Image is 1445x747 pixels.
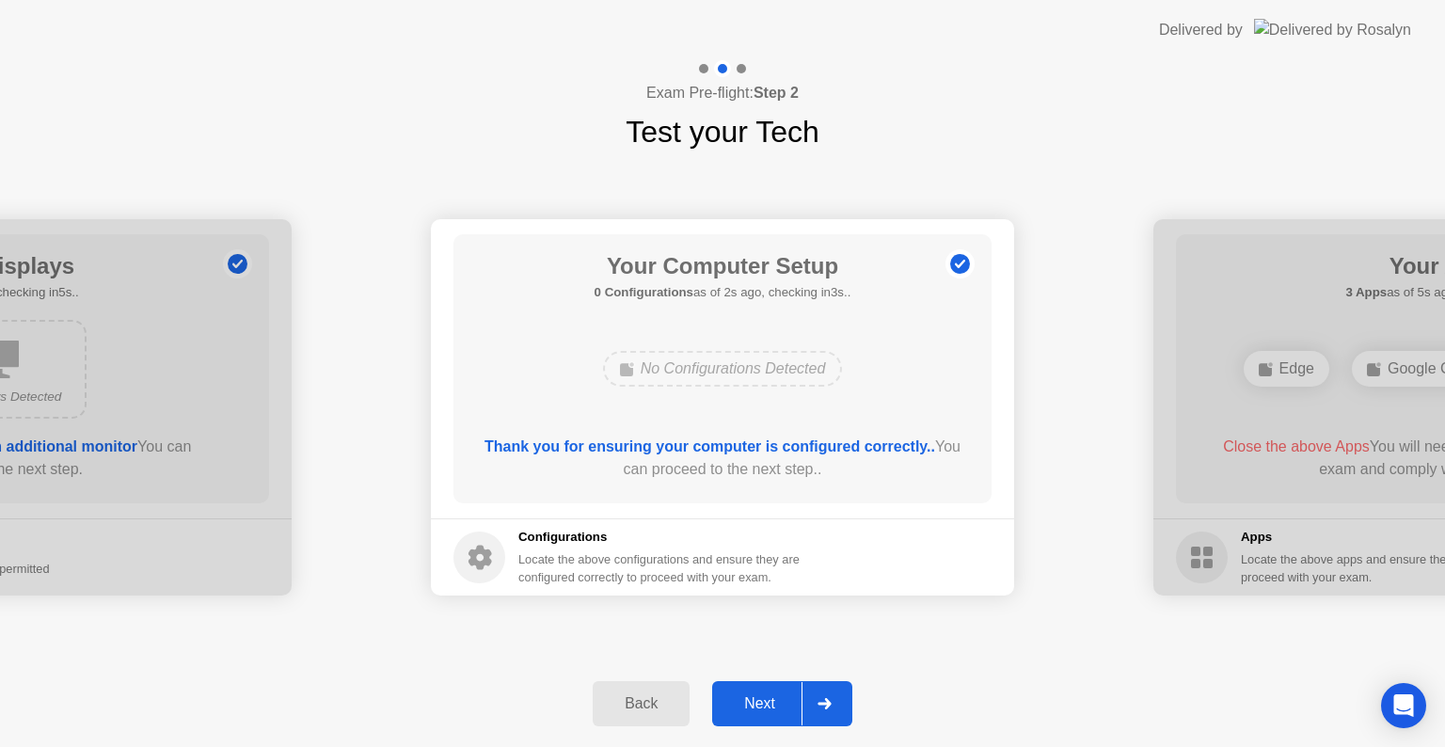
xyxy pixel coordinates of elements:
b: Step 2 [754,85,799,101]
div: Next [718,695,802,712]
b: 0 Configurations [595,285,693,299]
div: Back [598,695,684,712]
button: Next [712,681,852,726]
div: No Configurations Detected [603,351,843,387]
h1: Your Computer Setup [595,249,851,283]
button: Back [593,681,690,726]
h5: as of 2s ago, checking in3s.. [595,283,851,302]
div: You can proceed to the next step.. [481,436,965,481]
h1: Test your Tech [626,109,819,154]
img: Delivered by Rosalyn [1254,19,1411,40]
div: Open Intercom Messenger [1381,683,1426,728]
div: Delivered by [1159,19,1243,41]
b: Thank you for ensuring your computer is configured correctly.. [484,438,935,454]
h4: Exam Pre-flight: [646,82,799,104]
div: Locate the above configurations and ensure they are configured correctly to proceed with your exam. [518,550,803,586]
h5: Configurations [518,528,803,547]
